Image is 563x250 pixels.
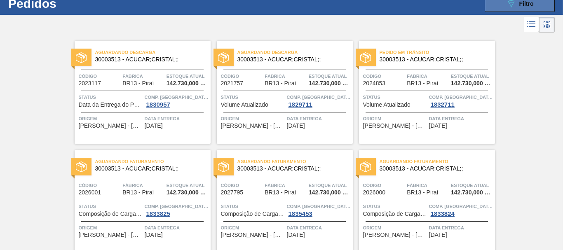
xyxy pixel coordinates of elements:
span: 30003513 - ACUCAR;CRISTAL;; [380,56,488,63]
span: Aguardando Descarga [237,48,353,56]
div: 1829711 [287,101,314,108]
span: NARDINI - VISTA ALEGRE DO ALTO (SP) [79,232,143,238]
span: BR13 - Piraí [265,80,296,86]
span: Fábrica [122,181,164,189]
span: Código [79,72,121,80]
span: 2024853 [363,80,386,86]
span: 15/09/2025 [145,232,163,238]
span: Fábrica [122,72,164,80]
span: Código [79,181,121,189]
span: Data entrega [287,224,351,232]
span: Status [363,202,427,210]
span: Status [221,202,285,210]
div: 1835453 [287,210,314,217]
span: Status [79,202,143,210]
span: Comp. Carga [429,202,493,210]
span: 142.730,000 KG [309,80,351,86]
span: Composição de Carga Aceita [363,211,427,217]
div: 1833824 [429,210,456,217]
span: 30003513 - ACUCAR;CRISTAL;; [237,166,346,172]
span: BR13 - Piraí [265,189,296,196]
span: Aguardando Faturamento [380,157,495,166]
span: 2026000 [363,189,386,196]
span: Fábrica [265,72,307,80]
span: NARDINI - VISTA ALEGRE DO ALTO (SP) [221,232,285,238]
span: 142.730,000 KG [451,80,493,86]
span: BR13 - Piraí [122,80,154,86]
span: Fábrica [407,181,449,189]
div: 1833825 [145,210,172,217]
span: Aguardando Descarga [95,48,211,56]
span: 30003513 - ACUCAR;CRISTAL;; [95,166,204,172]
span: Estoque atual [167,181,209,189]
span: Data entrega [429,224,493,232]
a: Comp. [GEOGRAPHIC_DATA]1833824 [429,202,493,217]
div: 1832711 [429,101,456,108]
span: Data da Entrega do Pedido Atrasada [79,102,143,108]
span: Data entrega [429,114,493,123]
span: BR13 - Piraí [122,189,154,196]
img: status [360,52,371,63]
span: NARDINI - VISTA ALEGRE DO ALTO (SP) [221,123,285,129]
span: Origem [363,224,427,232]
div: Visão em Lista [524,17,539,33]
a: Comp. [GEOGRAPHIC_DATA]1833825 [145,202,209,217]
span: 30003513 - ACUCAR;CRISTAL;; [237,56,346,63]
a: Comp. [GEOGRAPHIC_DATA]1830957 [145,93,209,108]
a: Comp. [GEOGRAPHIC_DATA]1835453 [287,202,351,217]
a: statusPedido em Trânsito30003513 - ACUCAR;CRISTAL;;Código2024853FábricaBR13 - PiraíEstoque atual1... [353,41,495,144]
span: Aguardando Faturamento [95,157,211,166]
span: 2026001 [79,189,101,196]
img: status [218,161,229,172]
img: status [76,52,87,63]
span: Composição de Carga Aceita [221,211,285,217]
span: Comp. Carga [429,93,493,101]
span: Comp. Carga [287,202,351,210]
a: statusAguardando Descarga30003513 - ACUCAR;CRISTAL;;Código2021757FábricaBR13 - PiraíEstoque atual... [211,41,353,144]
span: NARDINI - VISTA ALEGRE DO ALTO (SP) [363,232,427,238]
span: NARDINI - VISTA ALEGRE DO ALTO (SP) [363,123,427,129]
span: Comp. Carga [145,93,209,101]
span: Aguardando Faturamento [237,157,353,166]
a: statusAguardando Descarga30003513 - ACUCAR;CRISTAL;;Código2023117FábricaBR13 - PiraíEstoque atual... [68,41,211,144]
span: Origem [221,224,285,232]
div: 1830957 [145,101,172,108]
span: Código [363,72,405,80]
span: 142.730,000 KG [309,189,351,196]
span: 2027795 [221,189,244,196]
span: Fábrica [265,181,307,189]
span: Data entrega [145,224,209,232]
span: BR13 - Piraí [407,80,438,86]
span: Comp. Carga [145,202,209,210]
span: Estoque atual [451,72,493,80]
span: Data entrega [287,114,351,123]
span: 30003513 - ACUCAR;CRISTAL;; [380,166,488,172]
span: Origem [221,114,285,123]
span: 2023117 [79,80,101,86]
span: 2021757 [221,80,244,86]
img: status [76,161,87,172]
span: Código [221,72,263,80]
a: Comp. [GEOGRAPHIC_DATA]1829711 [287,93,351,108]
span: 12/09/2025 [429,123,447,129]
span: Estoque atual [309,181,351,189]
img: status [360,161,371,172]
span: 17/09/2025 [429,232,447,238]
span: Status [221,93,285,101]
span: Origem [363,114,427,123]
span: Comp. Carga [287,93,351,101]
div: Visão em Cards [539,17,555,33]
span: 30003513 - ACUCAR;CRISTAL;; [95,56,204,63]
span: Status [79,93,143,101]
img: status [218,52,229,63]
a: Comp. [GEOGRAPHIC_DATA]1832711 [429,93,493,108]
span: Filtro [519,0,534,7]
span: Estoque atual [451,181,493,189]
span: Código [363,181,405,189]
span: Status [363,93,427,101]
span: Código [221,181,263,189]
span: Estoque atual [167,72,209,80]
span: 10/09/2025 [145,123,163,129]
span: 17/09/2025 [287,232,305,238]
span: 142.730,000 KG [451,189,493,196]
